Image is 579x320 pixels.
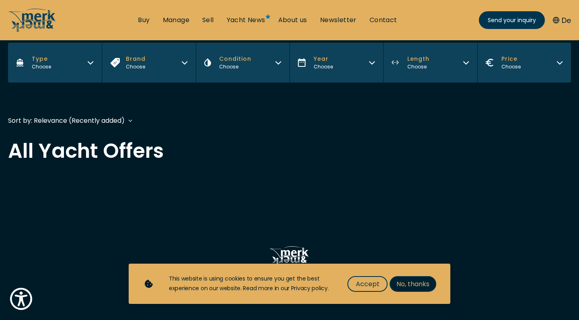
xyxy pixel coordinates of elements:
span: Condition [219,55,251,63]
button: De [553,15,571,26]
span: Type [32,55,51,63]
a: Manage [163,16,189,25]
div: Choose [32,63,51,70]
span: Year [314,55,333,63]
div: Choose [314,63,333,70]
button: TypeChoose [8,43,102,83]
span: Accept [356,279,380,289]
a: Privacy policy [291,284,328,292]
span: No, thanks [396,279,429,289]
a: Contact [370,16,397,25]
button: YearChoose [289,43,383,83]
span: Send your inquiry [488,16,536,25]
a: Send your inquiry [479,11,545,29]
button: Show Accessibility Preferences [8,286,34,312]
button: ConditionChoose [196,43,289,83]
div: This website is using cookies to ensure you get the best experience on our website. Read more in ... [169,274,331,293]
h2: All Yacht Offers [8,141,571,161]
span: Brand [126,55,146,63]
button: BrandChoose [102,43,195,83]
button: Accept [347,276,388,292]
div: Sort by: Relevance (Recently added) [8,116,125,126]
span: Length [407,55,429,63]
a: Sell [202,16,214,25]
a: Buy [138,16,150,25]
div: Choose [407,63,429,70]
button: No, thanks [390,276,436,292]
a: Newsletter [320,16,357,25]
div: Choose [501,63,521,70]
a: About us [278,16,307,25]
button: LengthChoose [383,43,477,83]
button: PriceChoose [477,43,571,83]
a: Yacht News [227,16,265,25]
div: Choose [126,63,146,70]
div: Choose [219,63,251,70]
span: Price [501,55,521,63]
